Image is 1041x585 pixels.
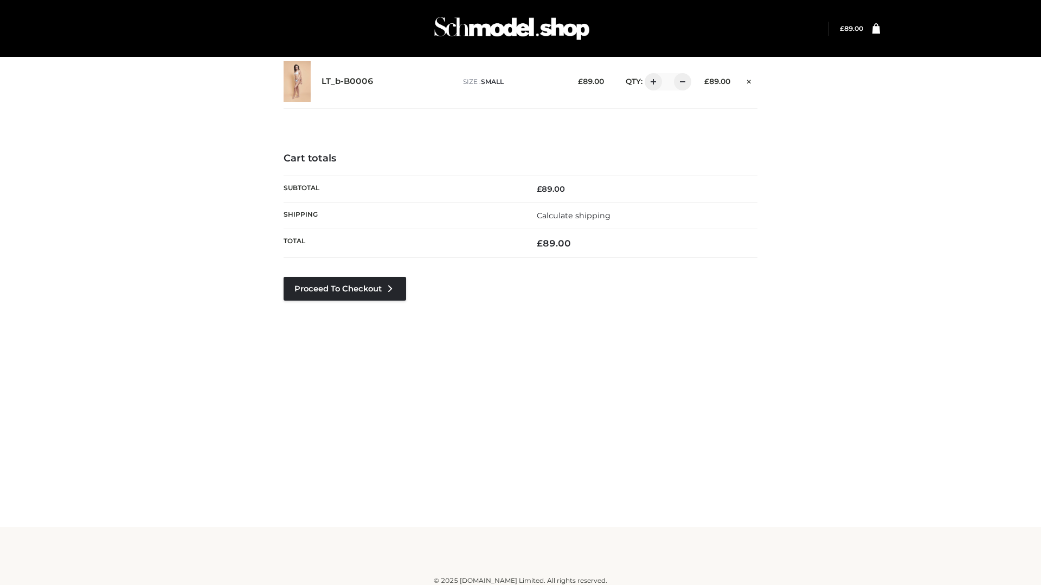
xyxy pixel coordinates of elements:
span: £ [578,77,583,86]
th: Shipping [284,202,520,229]
span: £ [704,77,709,86]
span: £ [537,238,543,249]
a: LT_b-B0006 [322,76,374,87]
bdi: 89.00 [537,184,565,194]
span: £ [537,184,542,194]
a: Remove this item [741,73,757,87]
img: Schmodel Admin 964 [430,7,593,50]
span: £ [840,24,844,32]
bdi: 89.00 [840,24,863,32]
th: Subtotal [284,175,520,202]
a: £89.00 [840,24,863,32]
bdi: 89.00 [704,77,730,86]
div: QTY: [615,73,687,90]
h4: Cart totals [284,153,757,165]
img: LT_b-B0006 - SMALL [284,61,311,102]
th: Total [284,229,520,258]
a: Calculate shipping [537,211,611,220]
bdi: 89.00 [578,77,604,86]
a: Proceed to Checkout [284,277,406,301]
p: size : [463,77,561,87]
span: SMALL [481,77,504,86]
bdi: 89.00 [537,238,571,249]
